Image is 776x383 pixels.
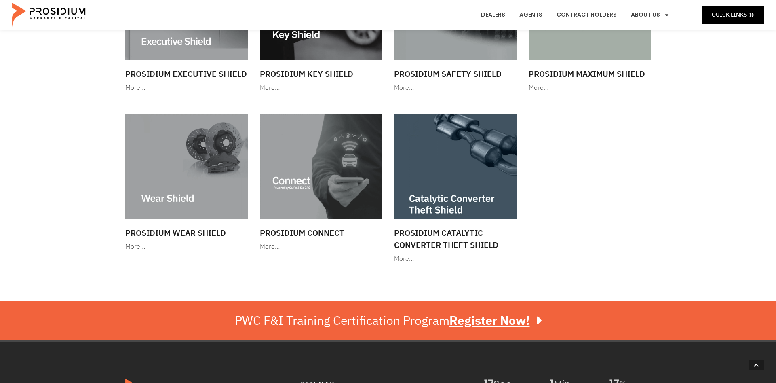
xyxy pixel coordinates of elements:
[260,241,382,253] div: More…
[121,110,252,257] a: Prosidium Wear Shield More…
[394,227,517,251] h3: Prosidium Catalytic Converter Theft Shield
[529,82,651,94] div: More…
[125,68,248,80] h3: Prosidium Executive Shield
[702,6,764,23] a: Quick Links
[260,68,382,80] h3: Prosidium Key Shield
[394,253,517,265] div: More…
[125,82,248,94] div: More…
[260,227,382,239] h3: Prosidium Connect
[260,82,382,94] div: More…
[449,311,530,330] u: Register Now!
[125,227,248,239] h3: Prosidium Wear Shield
[125,241,248,253] div: More…
[394,82,517,94] div: More…
[390,110,521,269] a: Prosidium Catalytic Converter Theft Shield More…
[712,10,747,20] span: Quick Links
[235,313,542,328] div: PWC F&I Training Certification Program
[256,110,386,257] a: Prosidium Connect More…
[529,68,651,80] h3: Prosidium Maximum Shield
[394,68,517,80] h3: Prosidium Safety Shield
